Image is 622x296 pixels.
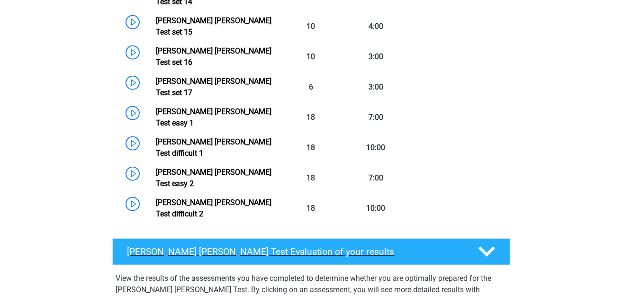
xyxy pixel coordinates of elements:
a: [PERSON_NAME] [PERSON_NAME] Test set 17 [156,77,271,97]
a: [PERSON_NAME] [PERSON_NAME] Test set 16 [156,46,271,67]
a: [PERSON_NAME] [PERSON_NAME] Test easy 2 [156,168,271,188]
h4: [PERSON_NAME] [PERSON_NAME] Test Evaluation of your results [127,246,463,257]
a: [PERSON_NAME] [PERSON_NAME] Test difficult 2 [156,198,271,218]
a: [PERSON_NAME] [PERSON_NAME] Test difficult 1 [156,137,271,158]
a: [PERSON_NAME] [PERSON_NAME] Test set 15 [156,16,271,36]
a: [PERSON_NAME] [PERSON_NAME] Test Evaluation of your results [108,239,514,265]
a: [PERSON_NAME] [PERSON_NAME] Test easy 1 [156,107,271,127]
